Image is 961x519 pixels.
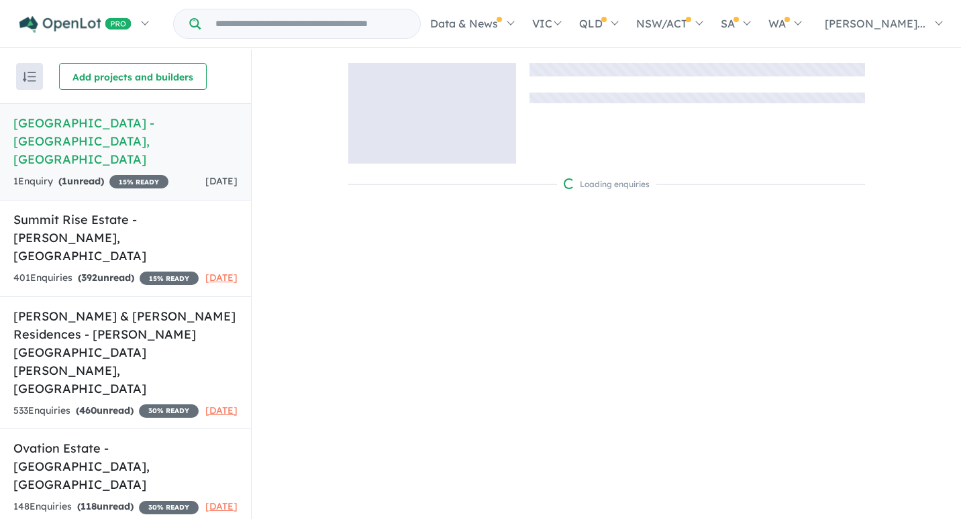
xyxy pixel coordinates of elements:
h5: Ovation Estate - [GEOGRAPHIC_DATA] , [GEOGRAPHIC_DATA] [13,439,238,494]
span: [DATE] [205,175,238,187]
input: Try estate name, suburb, builder or developer [203,9,417,38]
span: 15 % READY [109,175,168,188]
img: sort.svg [23,72,36,82]
div: 1 Enquir y [13,174,168,190]
span: 1 [62,175,67,187]
h5: [GEOGRAPHIC_DATA] - [GEOGRAPHIC_DATA] , [GEOGRAPHIC_DATA] [13,114,238,168]
h5: [PERSON_NAME] & [PERSON_NAME] Residences - [PERSON_NAME][GEOGRAPHIC_DATA][PERSON_NAME] , [GEOGRAP... [13,307,238,398]
span: [DATE] [205,500,238,512]
span: 118 [81,500,97,512]
span: [PERSON_NAME]... [825,17,925,30]
h5: Summit Rise Estate - [PERSON_NAME] , [GEOGRAPHIC_DATA] [13,211,238,265]
span: [DATE] [205,272,238,284]
div: 148 Enquir ies [13,499,199,515]
div: Loading enquiries [564,178,650,191]
img: Openlot PRO Logo White [19,16,132,33]
span: [DATE] [205,404,238,416]
button: Add projects and builders [59,63,207,90]
strong: ( unread) [77,500,134,512]
span: 15 % READY [140,272,199,285]
div: 533 Enquir ies [13,403,199,419]
strong: ( unread) [58,175,104,187]
div: 401 Enquir ies [13,270,199,286]
span: 30 % READY [139,404,199,418]
span: 392 [81,272,97,284]
strong: ( unread) [78,272,134,284]
strong: ( unread) [76,404,134,416]
span: 460 [79,404,97,416]
span: 30 % READY [139,501,199,514]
